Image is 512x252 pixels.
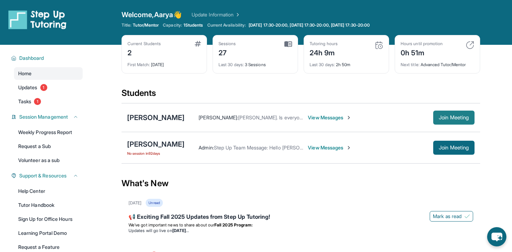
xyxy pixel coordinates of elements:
span: Last 30 days : [310,62,335,67]
span: Home [18,70,32,77]
div: 2h 50m [310,58,383,68]
div: 📢 Exciting Fall 2025 Updates from Step Up Tutoring! [129,212,473,222]
a: Home [14,67,83,80]
span: View Messages [308,144,352,151]
span: [PERSON_NAME] : [199,114,238,120]
span: Capacity: [163,22,182,28]
div: 3 Sessions [219,58,292,68]
div: 2 [127,47,161,58]
img: card [284,41,292,47]
div: Unread [146,199,162,207]
img: card [466,41,474,49]
span: Title: [122,22,131,28]
div: Sessions [219,41,236,47]
img: Mark as read [464,213,470,219]
button: Support & Resources [16,172,78,179]
a: Volunteer as a sub [14,154,83,167]
div: [DATE] [127,58,201,68]
span: Join Meeting [439,146,469,150]
img: card [375,41,383,49]
button: Dashboard [16,55,78,62]
span: Welcome, Aarya 👋 [122,10,182,20]
span: Current Availability: [207,22,246,28]
span: We’ve got important news to share about our [129,222,214,227]
img: card [195,41,201,47]
div: [PERSON_NAME] [127,113,185,122]
li: Updates will go live on [129,228,473,233]
button: chat-button [487,227,506,246]
span: Updates [18,84,37,91]
span: Admin : [199,145,214,150]
img: Chevron Right [234,11,241,18]
div: 0h 51m [401,47,443,58]
div: Advanced Tutor/Mentor [401,58,474,68]
div: 24h 9m [310,47,338,58]
span: Last 30 days : [219,62,244,67]
a: Help Center [14,185,83,197]
button: Join Meeting [433,111,475,125]
span: 1 [40,84,47,91]
a: Tasks1 [14,95,83,108]
span: 1 Students [184,22,203,28]
button: Join Meeting [433,141,475,155]
span: Mark as read [433,213,462,220]
a: Update Information [192,11,241,18]
div: Hours until promotion [401,41,443,47]
span: Support & Resources [19,172,67,179]
div: Tutoring hours [310,41,338,47]
span: Tutor/Mentor [133,22,159,28]
span: Session Management [19,113,68,120]
span: [PERSON_NAME]. Is everyone ok? [238,114,314,120]
a: Sign Up for Office Hours [14,213,83,225]
div: [PERSON_NAME] [127,139,185,149]
a: Learning Portal Demo [14,227,83,239]
img: Chevron-Right [346,115,352,120]
span: Dashboard [19,55,44,62]
img: Chevron-Right [346,145,352,150]
button: Session Management [16,113,78,120]
div: Students [122,87,480,103]
a: Tutor Handbook [14,199,83,211]
span: View Messages [308,114,352,121]
strong: [DATE] [172,228,189,233]
span: [DATE] 17:30-20:00, [DATE] 17:30-20:00, [DATE] 17:30-20:00 [249,22,370,28]
span: Next title : [401,62,420,67]
div: Current Students [127,41,161,47]
a: Updates1 [14,81,83,94]
div: 27 [219,47,236,58]
div: [DATE] [129,200,141,206]
a: [DATE] 17:30-20:00, [DATE] 17:30-20:00, [DATE] 17:30-20:00 [247,22,371,28]
span: 1 [34,98,41,105]
span: First Match : [127,62,150,67]
span: Join Meeting [439,115,469,120]
span: Tasks [18,98,31,105]
span: No session in 92 days [127,150,185,156]
div: What's New [122,168,480,199]
strong: Fall 2025 Program: [214,222,252,227]
button: Mark as read [430,211,473,222]
img: logo [8,10,67,29]
a: Request a Sub [14,140,83,153]
a: Weekly Progress Report [14,126,83,139]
